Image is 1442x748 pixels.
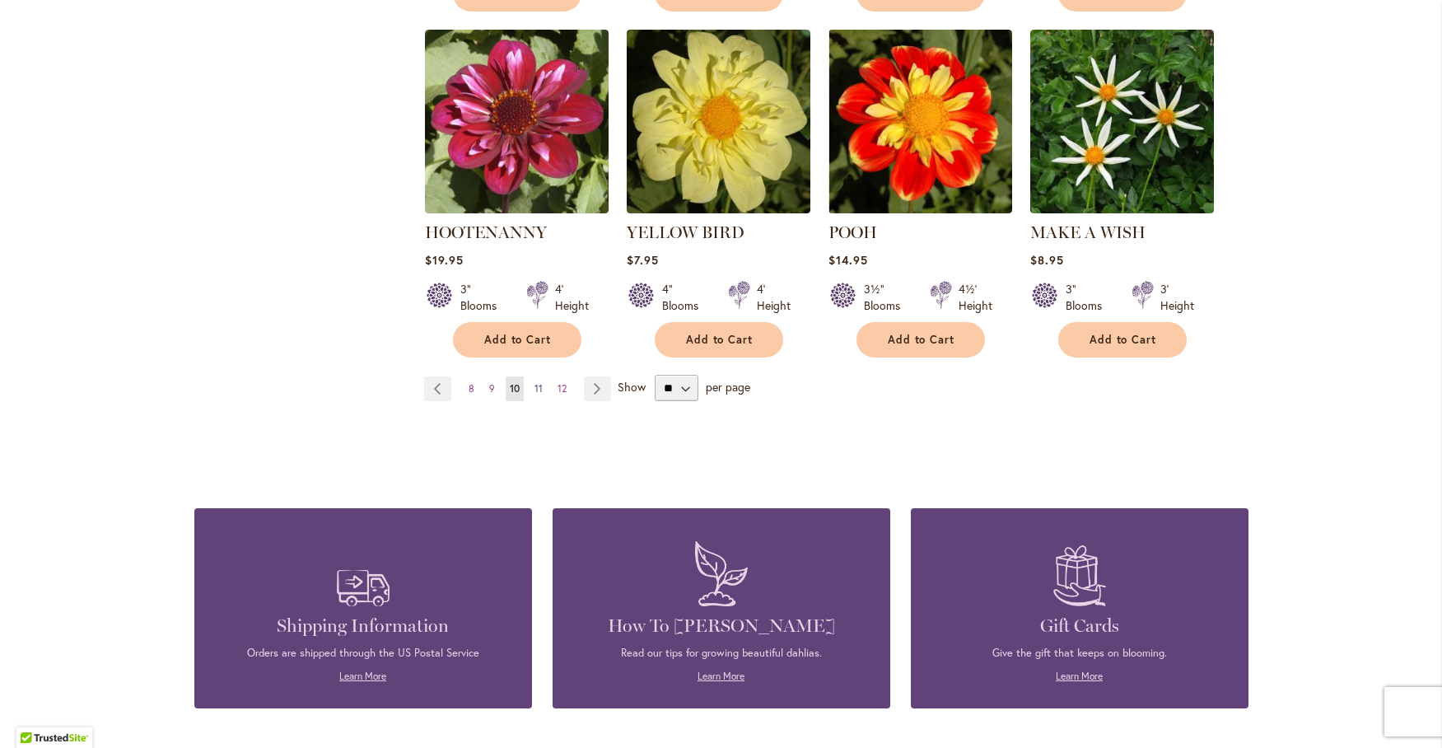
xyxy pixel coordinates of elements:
[485,376,499,401] a: 9
[936,615,1224,638] h4: Gift Cards
[425,30,609,213] img: HOOTENANNY
[1056,670,1103,682] a: Learn More
[757,281,791,314] div: 4' Height
[12,690,58,736] iframe: Launch Accessibility Center
[698,670,744,682] a: Learn More
[828,222,877,242] a: POOH
[618,379,646,395] span: Show
[828,252,868,268] span: $14.95
[1066,281,1112,314] div: 3" Blooms
[339,670,386,682] a: Learn More
[627,201,810,217] a: YELLOW BIRD
[627,30,810,213] img: YELLOW BIRD
[510,382,520,395] span: 10
[464,376,478,401] a: 8
[1030,30,1214,213] img: MAKE A WISH
[460,281,506,314] div: 3" Blooms
[662,281,708,314] div: 4" Blooms
[484,333,552,347] span: Add to Cart
[655,322,783,358] button: Add to Cart
[219,646,507,661] p: Orders are shipped through the US Postal Service
[1030,201,1214,217] a: MAKE A WISH
[936,646,1224,661] p: Give the gift that keeps on blooming.
[453,322,581,358] button: Add to Cart
[555,281,589,314] div: 4' Height
[828,30,1012,213] img: POOH
[1058,322,1187,358] button: Add to Cart
[469,382,474,395] span: 8
[577,615,866,638] h4: How To [PERSON_NAME]
[219,615,507,638] h4: Shipping Information
[1030,252,1064,268] span: $8.95
[1090,333,1157,347] span: Add to Cart
[534,382,543,395] span: 11
[627,222,744,242] a: YELLOW BIRD
[530,376,547,401] a: 11
[425,252,464,268] span: $19.95
[489,382,495,395] span: 9
[959,281,992,314] div: 4½' Height
[686,333,754,347] span: Add to Cart
[828,201,1012,217] a: POOH
[425,201,609,217] a: HOOTENANNY
[577,646,866,661] p: Read our tips for growing beautiful dahlias.
[1030,222,1146,242] a: MAKE A WISH
[1160,281,1194,314] div: 3' Height
[558,382,567,395] span: 12
[864,281,910,314] div: 3½" Blooms
[706,379,750,395] span: per page
[627,252,659,268] span: $7.95
[553,376,571,401] a: 12
[425,222,547,242] a: HOOTENANNY
[888,333,955,347] span: Add to Cart
[856,322,985,358] button: Add to Cart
